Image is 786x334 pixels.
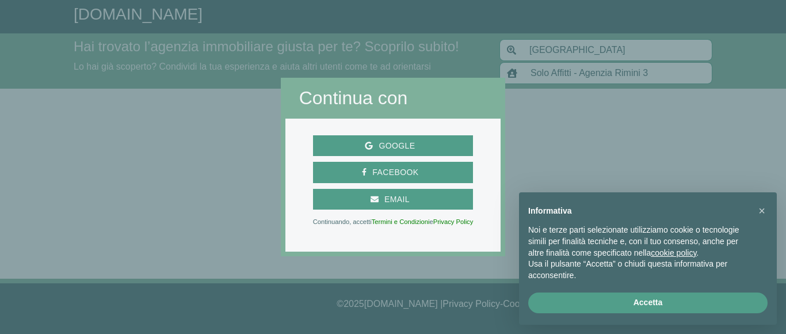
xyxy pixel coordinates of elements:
button: Email [313,189,474,210]
a: cookie policy - il link si apre in una nuova scheda [651,248,696,257]
button: Facebook [313,162,474,183]
span: × [758,204,765,217]
button: Chiudi questa informativa [753,202,771,220]
span: Google [373,139,421,153]
a: Privacy Policy [433,218,474,225]
span: Email [379,192,415,207]
h2: Continua con [299,87,487,109]
p: Continuando, accetti e [313,219,474,225]
h2: Informativa [528,206,749,216]
button: Accetta [528,293,768,313]
button: Google [313,135,474,157]
a: Termini e Condizioni [372,218,430,225]
p: Usa il pulsante “Accetta” o chiudi questa informativa per acconsentire. [528,259,749,281]
span: Facebook [367,165,424,180]
p: Noi e terze parti selezionate utilizziamo cookie o tecnologie simili per finalità tecniche e, con... [528,225,749,259]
